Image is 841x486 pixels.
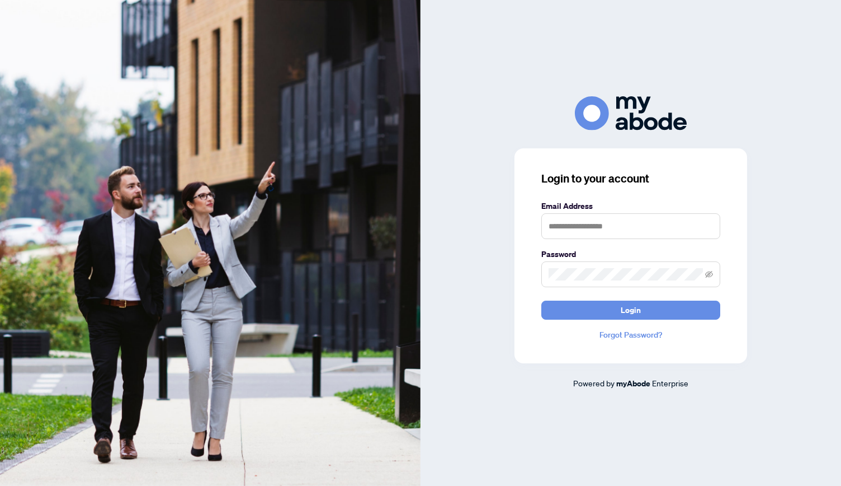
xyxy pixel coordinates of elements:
img: ma-logo [575,96,687,130]
a: Forgot Password? [541,329,720,341]
span: Powered by [573,378,615,388]
a: myAbode [616,377,650,390]
label: Email Address [541,200,720,212]
label: Password [541,248,720,260]
button: Login [541,301,720,320]
h3: Login to your account [541,171,720,186]
span: Login [621,301,641,319]
span: Enterprise [652,378,688,388]
span: eye-invisible [705,270,713,278]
